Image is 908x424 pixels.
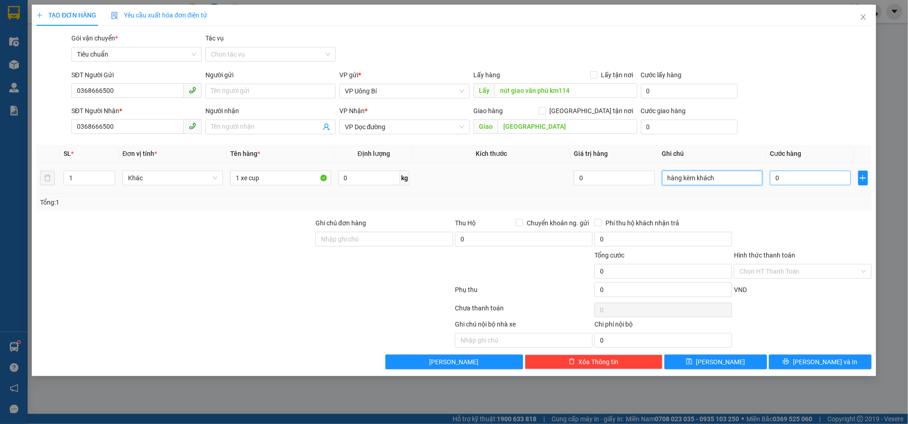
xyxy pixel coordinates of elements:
[641,107,686,115] label: Cước giao hàng
[546,106,637,116] span: [GEOGRAPHIC_DATA] tận nơi
[734,252,795,259] label: Hình thức thanh toán
[641,120,738,134] input: Cước giao hàng
[205,34,224,42] label: Tác vụ
[205,106,336,116] div: Người nhận
[858,171,868,185] button: plus
[473,71,500,79] span: Lấy hàng
[574,171,655,185] input: 0
[230,150,260,157] span: Tên hàng
[455,219,476,227] span: Thu Hộ
[345,84,464,98] span: VP Uông Bí
[770,150,801,157] span: Cước hàng
[734,286,747,293] span: VND
[71,34,118,42] span: Gói vận chuyển
[473,107,503,115] span: Giao hàng
[662,171,762,185] input: Ghi Chú
[315,219,366,227] label: Ghi chú đơn hàng
[793,357,857,367] span: [PERSON_NAME] và In
[498,119,637,134] input: Dọc đường
[128,171,217,185] span: Khác
[579,357,619,367] span: Xóa Thông tin
[574,150,608,157] span: Giá trị hàng
[783,358,789,366] span: printer
[40,197,350,207] div: Tổng: 1
[859,174,867,182] span: plus
[525,355,663,369] button: deleteXóa Thông tin
[686,358,693,366] span: save
[430,357,479,367] span: [PERSON_NAME]
[850,5,876,30] button: Close
[111,11,207,19] span: Yêu cầu xuất hóa đơn điện tử
[860,13,867,21] span: close
[323,123,330,131] span: user-add
[476,150,507,157] span: Kích thước
[696,357,745,367] span: [PERSON_NAME]
[339,107,365,115] span: VP Nhận
[64,150,71,157] span: SL
[454,285,594,301] div: Phụ thu
[598,70,637,80] span: Lấy tận nơi
[40,171,55,185] button: delete
[36,12,43,18] span: plus
[594,252,624,259] span: Tổng cước
[455,319,593,333] div: Ghi chú nội bộ nhà xe
[495,83,637,98] input: Dọc đường
[385,355,523,369] button: [PERSON_NAME]
[205,70,336,80] div: Người gửi
[455,333,593,348] input: Nhập ghi chú
[664,355,767,369] button: save[PERSON_NAME]
[111,12,118,19] img: icon
[315,232,453,246] input: Ghi chú đơn hàng
[71,70,202,80] div: SĐT Người Gửi
[769,355,872,369] button: printer[PERSON_NAME] và In
[641,71,682,79] label: Cước lấy hàng
[77,47,196,61] span: Tiêu chuẩn
[400,171,409,185] span: kg
[122,150,157,157] span: Đơn vị tính
[658,145,766,163] th: Ghi chú
[71,106,202,116] div: SĐT Người Nhận
[473,83,495,98] span: Lấy
[454,303,594,319] div: Chưa thanh toán
[345,120,464,134] span: VP Dọc đường
[189,122,196,130] span: phone
[473,119,498,134] span: Giao
[569,358,575,366] span: delete
[602,218,683,228] span: Phí thu hộ khách nhận trả
[230,171,331,185] input: VD: Bàn, Ghế
[594,319,732,333] div: Chi phí nội bộ
[36,11,96,19] span: TẠO ĐƠN HÀNG
[523,218,593,228] span: Chuyển khoản ng. gửi
[641,84,738,98] input: Cước lấy hàng
[189,86,196,94] span: phone
[339,70,470,80] div: VP gửi
[358,150,390,157] span: Định lượng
